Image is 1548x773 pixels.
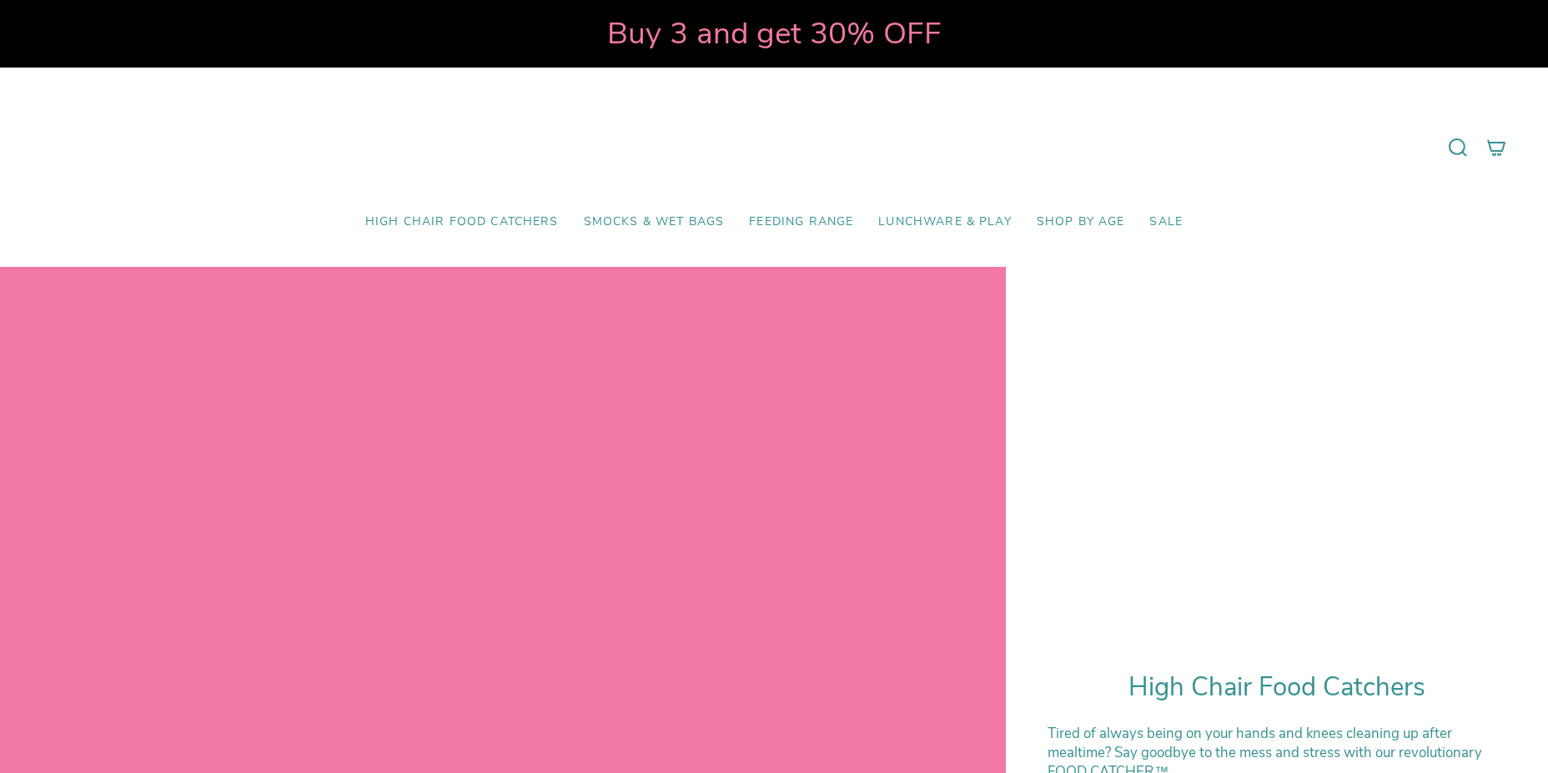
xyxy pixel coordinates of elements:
span: Smocks & Wet Bags [584,215,725,229]
a: Mumma’s Little Helpers [631,93,918,203]
span: Shop by Age [1037,215,1125,229]
span: Lunchware & Play [878,215,1011,229]
span: High Chair Food Catchers [365,215,559,229]
a: High Chair Food Catchers [353,203,571,242]
span: SALE [1149,215,1183,229]
a: SALE [1137,203,1195,242]
a: Feeding Range [736,203,866,242]
a: Shop by Age [1024,203,1138,242]
strong: Buy 3 and get 30% OFF [607,13,942,54]
h1: High Chair Food Catchers [1048,672,1506,703]
a: Smocks & Wet Bags [571,203,737,242]
span: Feeding Range [749,215,853,229]
a: Lunchware & Play [866,203,1023,242]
